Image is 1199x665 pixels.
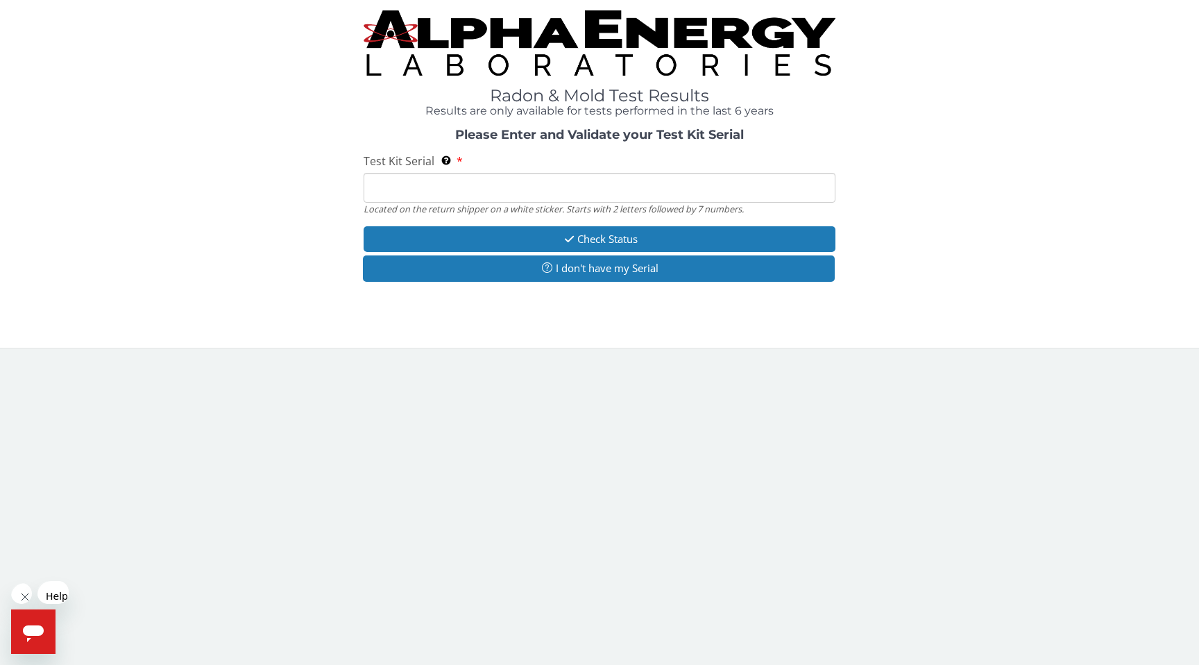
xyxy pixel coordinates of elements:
button: Check Status [364,226,835,252]
h1: Radon & Mold Test Results [364,87,835,105]
strong: Please Enter and Validate your Test Kit Serial [455,127,744,142]
iframe: Close message [11,583,32,604]
h4: Results are only available for tests performed in the last 6 years [364,105,835,117]
iframe: Button to launch messaging window [11,609,56,654]
span: Test Kit Serial [364,153,434,169]
iframe: Message from company [37,581,69,604]
div: Located on the return shipper on a white sticker. Starts with 2 letters followed by 7 numbers. [364,203,835,215]
img: TightCrop.jpg [364,10,835,76]
button: I don't have my Serial [363,255,834,281]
